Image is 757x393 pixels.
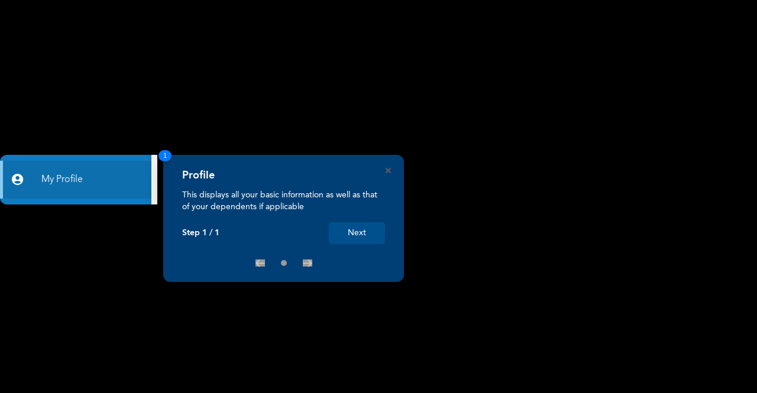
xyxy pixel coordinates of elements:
h4: Profile [182,169,215,182]
p: Step 1 / 1 [182,228,219,238]
p: This displays all your basic information as well as that of your dependents if applicable [182,189,385,213]
button: Next [329,222,385,244]
span: 1 [158,150,172,161]
button: Close [386,168,391,173]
